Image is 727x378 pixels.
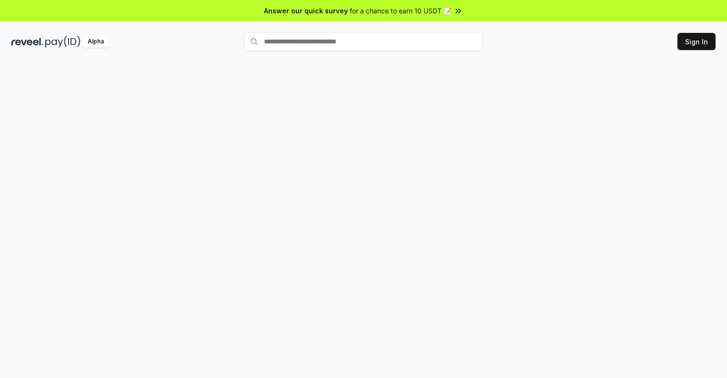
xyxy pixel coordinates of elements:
[11,36,43,48] img: reveel_dark
[82,36,109,48] div: Alpha
[677,33,716,50] button: Sign In
[350,6,452,16] span: for a chance to earn 10 USDT 📝
[45,36,81,48] img: pay_id
[264,6,348,16] span: Answer our quick survey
